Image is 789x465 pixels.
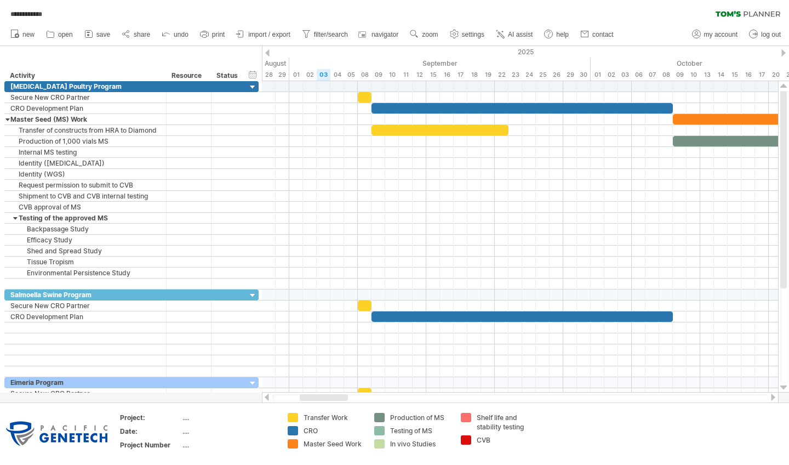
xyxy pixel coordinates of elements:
[289,58,591,69] div: September 2025
[159,27,192,42] a: undo
[536,69,550,81] div: Thursday, 25 September 2025
[358,69,371,81] div: Monday, 8 September 2025
[197,27,228,42] a: print
[304,413,363,422] div: Transfer Work
[577,69,591,81] div: Tuesday, 30 September 2025
[704,31,737,38] span: my account
[508,69,522,81] div: Tuesday, 23 September 2025
[171,70,205,81] div: Resource
[262,69,276,81] div: Thursday, 28 August 2025
[10,103,161,114] div: CRO Development Plan
[440,69,454,81] div: Tuesday, 16 September 2025
[591,69,604,81] div: Wednesday, 1 October 2025
[174,31,188,38] span: undo
[10,158,161,168] div: Identity ([MEDICAL_DATA])
[477,435,536,445] div: CVB
[119,27,153,42] a: share
[96,31,110,38] span: save
[413,69,426,81] div: Friday, 12 September 2025
[673,69,687,81] div: Thursday, 9 October 2025
[10,202,161,212] div: CVB approval of MS
[10,136,161,146] div: Production of 1,000 vials MS
[248,31,290,38] span: import / export
[317,69,330,81] div: Wednesday, 3 September 2025
[426,69,440,81] div: Monday, 15 September 2025
[371,69,385,81] div: Tuesday, 9 September 2025
[357,27,402,42] a: navigator
[761,31,781,38] span: log out
[10,125,161,135] div: Transfer of constructs from HRA to Diamond
[344,69,358,81] div: Friday, 5 September 2025
[10,70,160,81] div: Activity
[182,440,275,450] div: ....
[216,70,241,81] div: Status
[10,114,161,124] div: Master Seed (MS) Work
[462,31,484,38] span: settings
[43,27,76,42] a: open
[741,69,755,81] div: Thursday, 16 October 2025
[467,69,481,81] div: Thursday, 18 September 2025
[276,69,289,81] div: Friday, 29 August 2025
[182,413,275,422] div: ....
[10,300,161,311] div: Secure New CRO Partner
[120,440,180,450] div: Project Number
[755,69,769,81] div: Friday, 17 October 2025
[687,69,700,81] div: Friday, 10 October 2025
[10,191,161,201] div: Shipment to CVB and CVB internal testing
[120,413,180,422] div: Project:
[10,81,161,92] div: [MEDICAL_DATA] Poultry Program
[10,290,161,300] div: Salmoella Swine Program
[578,27,617,42] a: contact
[10,377,161,388] div: Eimeria Program
[728,69,741,81] div: Wednesday, 15 October 2025
[10,180,161,190] div: Request permission to submit to CVB
[10,257,161,267] div: Tissue Tropism
[10,92,161,103] div: Secure New CRO Partner
[182,427,275,436] div: ....
[493,27,536,42] a: AI assist
[550,69,563,81] div: Friday, 26 September 2025
[556,31,569,38] span: help
[304,439,363,449] div: Master Seed Work
[120,427,180,436] div: Date:
[714,69,728,81] div: Tuesday, 14 October 2025
[563,69,577,81] div: Monday, 29 September 2025
[233,27,294,42] a: import / export
[477,413,536,432] div: Shelf life and stability testing
[746,27,784,42] a: log out
[10,213,161,223] div: Testing of the approved MS
[390,426,450,435] div: Testing of MS
[689,27,741,42] a: my account
[645,69,659,81] div: Tuesday, 7 October 2025
[592,31,614,38] span: contact
[508,31,533,38] span: AI assist
[10,235,161,245] div: Efficacy Study
[22,31,35,38] span: new
[422,31,438,38] span: zoom
[299,27,351,42] a: filter/search
[10,246,161,256] div: Shed and Spread Study
[303,69,317,81] div: Tuesday, 2 September 2025
[314,31,348,38] span: filter/search
[10,268,161,278] div: Environmental Persistence Study
[134,31,150,38] span: share
[481,69,495,81] div: Friday, 19 September 2025
[618,69,632,81] div: Friday, 3 October 2025
[541,27,572,42] a: help
[289,69,303,81] div: Monday, 1 September 2025
[10,147,161,157] div: Internal MS testing
[10,224,161,234] div: Backpassage Study
[495,69,508,81] div: Monday, 22 September 2025
[700,69,714,81] div: Monday, 13 October 2025
[632,69,645,81] div: Monday, 6 October 2025
[390,413,450,422] div: Production of MS
[522,69,536,81] div: Wednesday, 24 September 2025
[390,439,450,449] div: In vivo Studies
[82,27,113,42] a: save
[399,69,413,81] div: Thursday, 11 September 2025
[212,31,225,38] span: print
[330,69,344,81] div: Thursday, 4 September 2025
[447,27,488,42] a: settings
[604,69,618,81] div: Thursday, 2 October 2025
[769,69,782,81] div: Monday, 20 October 2025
